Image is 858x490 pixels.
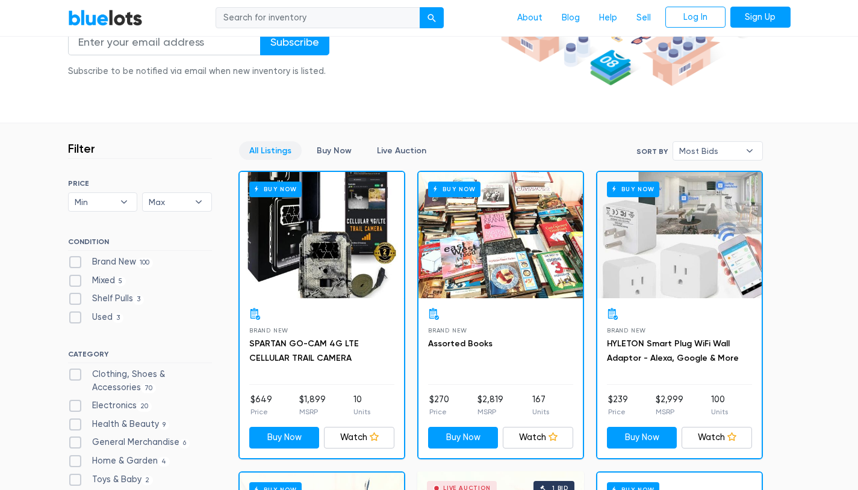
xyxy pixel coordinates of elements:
[324,427,394,449] a: Watch
[597,172,762,298] a: Buy Now
[158,457,170,467] span: 4
[68,292,145,305] label: Shelf Pulls
[627,7,661,29] a: Sell
[68,368,212,394] label: Clothing, Shoes & Accessories
[68,237,212,251] h6: CONDITION
[250,393,272,417] li: $649
[68,473,154,486] label: Toys & Baby
[477,393,503,417] li: $2,819
[679,142,739,160] span: Most Bids
[68,350,212,363] h6: CATEGORY
[68,436,190,449] label: General Merchandise
[216,7,420,29] input: Search for inventory
[428,182,480,197] h6: Buy Now
[607,427,677,449] a: Buy Now
[532,406,549,417] p: Units
[250,406,272,417] p: Price
[429,406,449,417] p: Price
[730,7,791,28] a: Sign Up
[418,172,583,298] a: Buy Now
[665,7,726,28] a: Log In
[68,28,261,55] input: Enter your email address
[249,182,302,197] h6: Buy Now
[636,146,668,157] label: Sort By
[299,406,326,417] p: MSRP
[428,338,493,349] a: Assorted Books
[353,393,370,417] li: 10
[607,327,646,334] span: Brand New
[299,393,326,417] li: $1,899
[141,384,157,393] span: 70
[608,406,628,417] p: Price
[113,313,124,323] span: 3
[508,7,552,29] a: About
[136,258,154,268] span: 100
[240,172,404,298] a: Buy Now
[68,141,95,156] h3: Filter
[477,406,503,417] p: MSRP
[428,427,499,449] a: Buy Now
[137,402,152,411] span: 20
[111,193,137,211] b: ▾
[179,439,190,449] span: 6
[607,338,739,363] a: HYLETON Smart Plug WiFi Wall Adaptor - Alexa, Google & More
[429,393,449,417] li: $270
[159,420,170,430] span: 9
[68,65,329,78] div: Subscribe to be notified via email when new inventory is listed.
[68,311,124,324] label: Used
[133,295,145,305] span: 3
[353,406,370,417] p: Units
[68,256,154,269] label: Brand New
[306,141,362,160] a: Buy Now
[260,28,329,55] input: Subscribe
[608,393,628,417] li: $239
[367,141,437,160] a: Live Auction
[656,393,683,417] li: $2,999
[249,427,320,449] a: Buy Now
[249,327,288,334] span: Brand New
[532,393,549,417] li: 167
[428,327,467,334] span: Brand New
[737,142,762,160] b: ▾
[552,7,589,29] a: Blog
[75,193,114,211] span: Min
[149,193,188,211] span: Max
[503,427,573,449] a: Watch
[239,141,302,160] a: All Listings
[68,455,170,468] label: Home & Garden
[711,393,728,417] li: 100
[249,338,359,363] a: SPARTAN GO-CAM 4G LTE CELLULAR TRAIL CAMERA
[589,7,627,29] a: Help
[607,182,659,197] h6: Buy Now
[711,406,728,417] p: Units
[186,193,211,211] b: ▾
[68,274,126,287] label: Mixed
[115,277,126,286] span: 5
[68,179,212,188] h6: PRICE
[68,9,143,26] a: BlueLots
[682,427,752,449] a: Watch
[141,476,154,485] span: 2
[68,418,170,431] label: Health & Beauty
[656,406,683,417] p: MSRP
[68,399,152,412] label: Electronics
